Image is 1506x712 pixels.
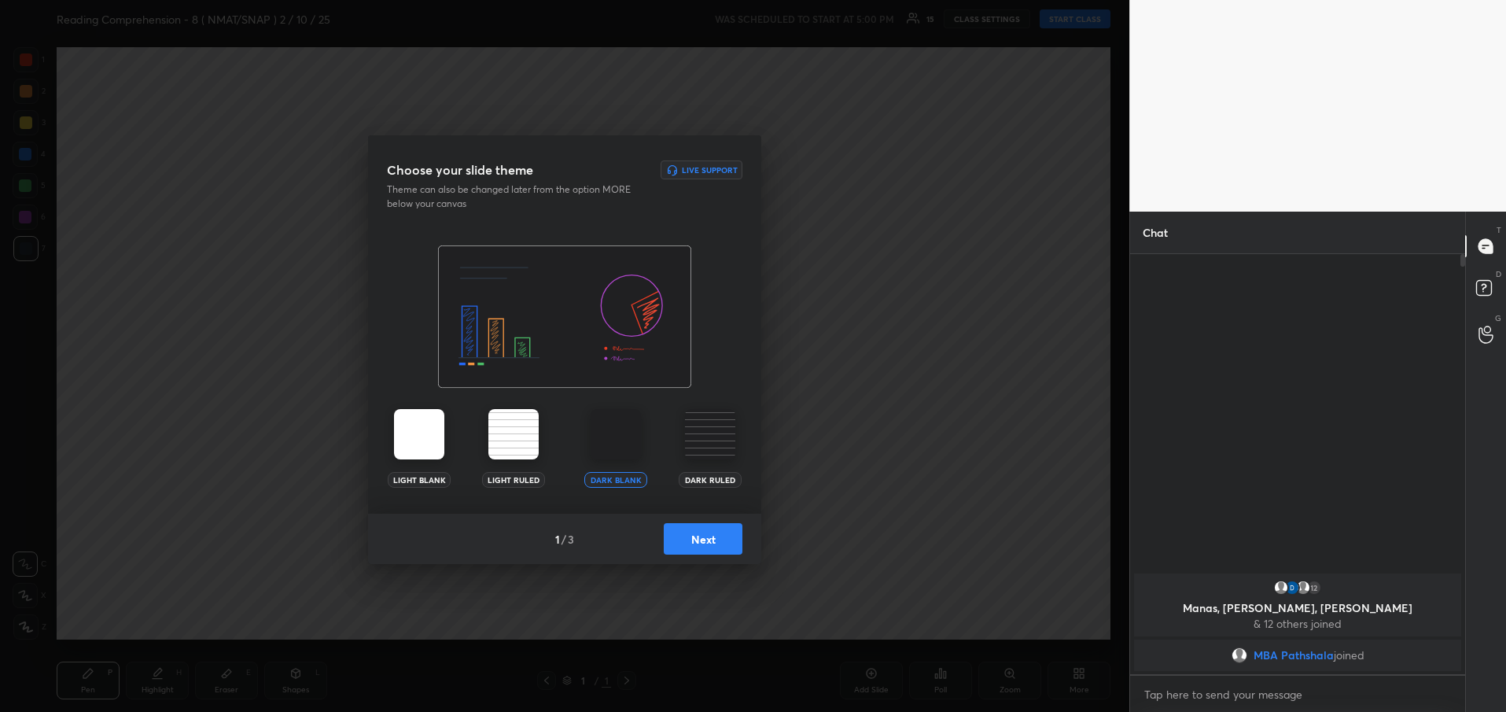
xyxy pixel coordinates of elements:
[1232,647,1247,663] img: default.png
[388,472,451,488] div: Light Blank
[1497,224,1501,236] p: T
[1254,649,1334,662] span: MBA Pathshala
[568,531,574,548] h4: 3
[1334,649,1364,662] span: joined
[488,409,539,459] img: lightRuledTheme.002cd57a.svg
[387,160,533,179] h3: Choose your slide theme
[685,409,735,459] img: darkRuledTheme.359fb5fd.svg
[438,245,691,389] img: darkThemeBanner.f801bae7.svg
[1306,580,1322,596] div: 12
[562,531,566,548] h4: /
[1273,580,1289,596] img: default.png
[1496,268,1501,280] p: D
[394,409,444,459] img: lightTheme.5bb83c5b.svg
[679,472,742,488] div: Dark Ruled
[1284,580,1300,596] img: thumbnail.jpg
[591,409,641,459] img: darkTheme.aa1caeba.svg
[1143,618,1452,630] p: & 12 others joined
[1295,580,1311,596] img: default.png
[555,531,560,548] h4: 1
[584,472,647,488] div: Dark Blank
[682,166,738,174] h6: Live Support
[1130,570,1465,674] div: grid
[1143,602,1452,614] p: Manas, [PERSON_NAME], [PERSON_NAME]
[1130,212,1180,253] p: Chat
[1495,312,1501,324] p: G
[387,183,642,211] p: Theme can also be changed later from the option MORE below your canvas
[664,523,742,555] button: Next
[482,472,545,488] div: Light Ruled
